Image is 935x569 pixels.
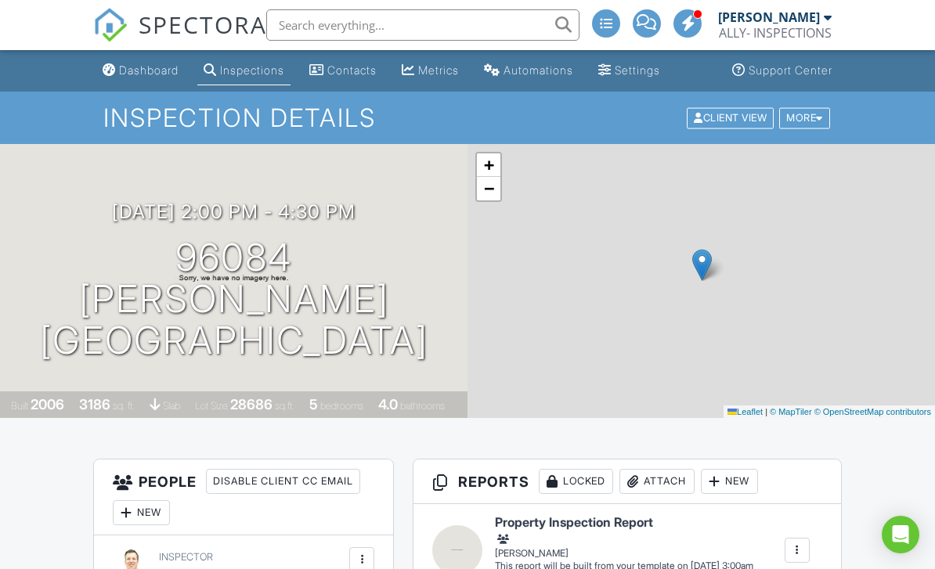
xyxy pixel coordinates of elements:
[31,396,64,412] div: 2006
[749,63,832,77] div: Support Center
[94,459,393,535] h3: People
[220,63,284,77] div: Inspections
[197,56,291,85] a: Inspections
[163,400,180,412] span: slab
[692,249,712,281] img: Marker
[726,56,839,85] a: Support Center
[327,63,377,77] div: Contacts
[103,104,832,131] h1: Inspection Details
[96,56,185,85] a: Dashboard
[765,407,767,416] span: |
[478,56,579,85] a: Automations (Advanced)
[477,153,500,177] a: Zoom in
[395,56,465,85] a: Metrics
[79,396,110,412] div: 3186
[701,469,758,494] div: New
[779,107,830,128] div: More
[418,63,459,77] div: Metrics
[309,396,318,412] div: 5
[814,407,931,416] a: © OpenStreetMap contributors
[139,8,267,41] span: SPECTORA
[718,9,820,25] div: [PERSON_NAME]
[275,400,294,412] span: sq.ft.
[495,516,753,530] h6: Property Inspection Report
[112,201,356,222] h3: [DATE] 2:00 pm - 4:30 pm
[206,469,360,494] div: Disable Client CC Email
[119,63,179,77] div: Dashboard
[378,396,398,412] div: 4.0
[727,407,763,416] a: Leaflet
[320,400,363,412] span: bedrooms
[93,8,128,42] img: The Best Home Inspection Software - Spectora
[615,63,660,77] div: Settings
[113,400,135,412] span: sq. ft.
[93,21,267,54] a: SPECTORA
[25,237,442,361] h1: 96084 [PERSON_NAME] [GEOGRAPHIC_DATA]
[230,396,273,412] div: 28686
[685,111,778,123] a: Client View
[687,107,774,128] div: Client View
[504,63,573,77] div: Automations
[477,177,500,200] a: Zoom out
[195,400,228,412] span: Lot Size
[719,25,832,41] div: ALLY- INSPECTIONS
[303,56,383,85] a: Contacts
[495,531,753,560] div: [PERSON_NAME]
[11,400,28,412] span: Built
[619,469,695,494] div: Attach
[266,9,579,41] input: Search everything...
[159,551,213,563] span: Inspector
[484,178,494,198] span: −
[592,56,666,85] a: Settings
[113,500,170,525] div: New
[484,155,494,175] span: +
[770,407,812,416] a: © MapTiler
[413,459,840,504] h3: Reports
[539,469,613,494] div: Locked
[400,400,445,412] span: bathrooms
[882,516,919,553] div: Open Intercom Messenger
